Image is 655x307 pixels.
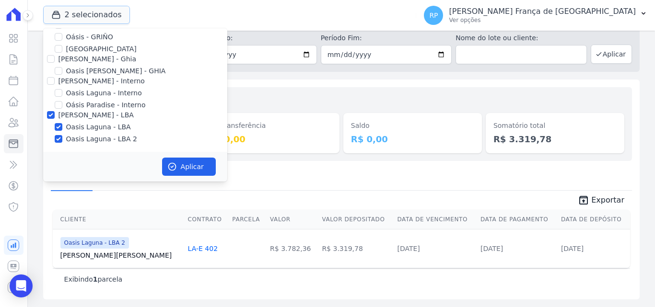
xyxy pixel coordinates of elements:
[10,274,33,297] div: Open Intercom Messenger
[318,229,393,268] td: R$ 3.319,78
[184,210,229,229] th: Contrato
[66,134,137,144] label: Oasis Laguna - LBA 2
[477,210,557,229] th: Data de Pagamento
[43,6,130,24] button: 2 selecionados
[58,111,134,119] label: [PERSON_NAME] - LBA
[66,44,137,54] label: [GEOGRAPHIC_DATA]
[209,133,332,146] dd: R$ 0,00
[53,210,184,229] th: Cliente
[93,275,98,283] b: 1
[578,194,589,206] i: unarchive
[64,274,123,284] p: Exibindo parcela
[449,16,636,24] p: Ver opções
[493,121,617,131] dt: Somatório total
[188,245,218,252] a: LA-E 402
[561,245,584,252] a: [DATE]
[480,245,503,252] a: [DATE]
[416,2,655,29] button: RP [PERSON_NAME] França de [GEOGRAPHIC_DATA] Ver opções
[351,121,474,131] dt: Saldo
[266,210,318,229] th: Valor
[60,250,180,260] a: [PERSON_NAME][PERSON_NAME]
[449,7,636,16] p: [PERSON_NAME] França de [GEOGRAPHIC_DATA]
[591,194,624,206] span: Exportar
[66,66,166,76] label: Oasis [PERSON_NAME] - GHIA
[321,33,452,43] label: Período Fim:
[228,210,266,229] th: Parcela
[351,133,474,146] dd: R$ 0,00
[58,77,145,85] label: [PERSON_NAME] - Interno
[266,229,318,268] td: R$ 3.782,36
[186,33,317,43] label: Período Inicío:
[570,194,632,208] a: unarchive Exportar
[591,45,632,64] button: Aplicar
[318,210,393,229] th: Valor Depositado
[429,12,438,19] span: RP
[66,100,146,110] label: Oásis Paradise - Interno
[58,55,136,63] label: [PERSON_NAME] - Ghia
[60,237,129,249] span: Oasis Laguna - LBA 2
[162,158,216,176] button: Aplicar
[397,245,420,252] a: [DATE]
[209,121,332,131] dt: Em transferência
[493,133,617,146] dd: R$ 3.319,78
[66,88,142,98] label: Oasis Laguna - Interno
[66,122,131,132] label: Oasis Laguna - LBA
[456,33,587,43] label: Nome do lote ou cliente:
[393,210,477,229] th: Data de Vencimento
[557,210,630,229] th: Data de Depósito
[66,32,113,42] label: Oásis - GRIÑO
